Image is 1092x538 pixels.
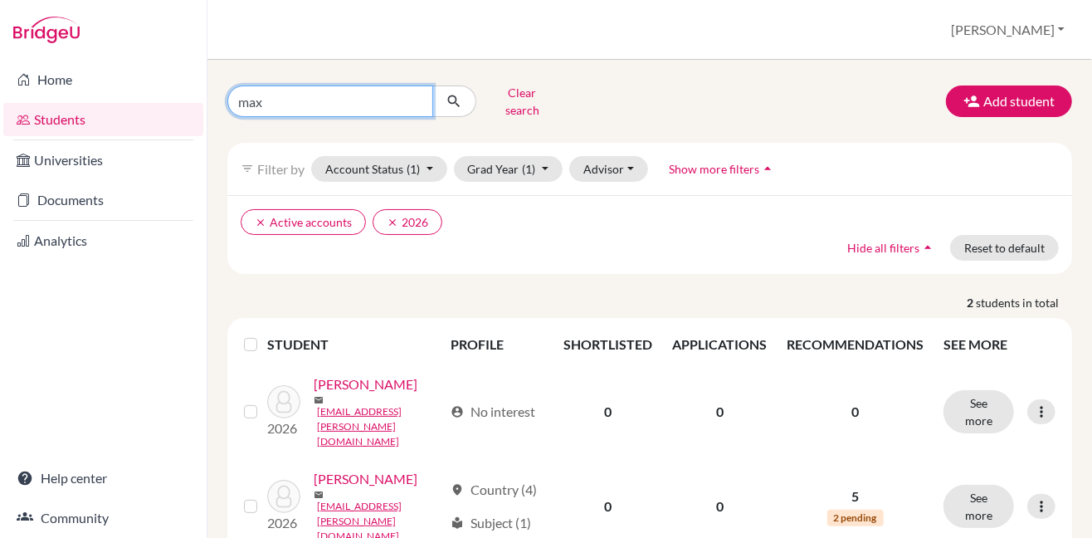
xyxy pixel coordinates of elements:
a: Students [3,103,203,136]
button: Grad Year(1) [454,156,563,182]
a: Analytics [3,224,203,257]
th: RECOMMENDATIONS [777,325,934,364]
p: 2026 [267,418,300,438]
th: SHORTLISTED [553,325,662,364]
img: Bridge-U [13,17,80,43]
td: 0 [553,364,662,459]
a: Universities [3,144,203,177]
i: clear [387,217,398,228]
button: clearActive accounts [241,209,366,235]
span: (1) [523,162,536,176]
div: No interest [451,402,535,422]
div: Country (4) [451,480,537,500]
i: arrow_drop_up [759,160,776,177]
button: Account Status(1) [311,156,447,182]
td: 0 [662,364,777,459]
i: filter_list [241,162,254,175]
a: Help center [3,462,203,495]
button: clear2026 [373,209,442,235]
span: mail [314,395,324,405]
button: See more [943,390,1014,433]
a: Documents [3,183,203,217]
a: [PERSON_NAME] [314,469,417,489]
p: 0 [787,402,924,422]
img: Brice, Maxime [267,385,300,418]
a: Home [3,63,203,96]
span: students in total [976,294,1072,311]
button: Show more filtersarrow_drop_up [655,156,790,182]
i: arrow_drop_up [919,239,936,256]
button: See more [943,485,1014,528]
button: Advisor [569,156,648,182]
span: account_circle [451,405,464,418]
th: APPLICATIONS [662,325,777,364]
strong: 2 [967,294,976,311]
a: [EMAIL_ADDRESS][PERSON_NAME][DOMAIN_NAME] [317,404,443,449]
span: Show more filters [669,162,759,176]
p: 5 [787,487,924,506]
a: Community [3,501,203,535]
th: SEE MORE [934,325,1065,364]
span: mail [314,490,324,500]
span: (1) [407,162,420,176]
span: Hide all filters [847,241,919,255]
a: [PERSON_NAME] [314,374,417,394]
button: Add student [946,86,1072,117]
div: Subject (1) [451,513,531,533]
img: Fortino, Max [267,480,300,513]
th: STUDENT [267,325,441,364]
p: 2026 [267,513,300,533]
button: [PERSON_NAME] [943,14,1072,46]
button: Hide all filtersarrow_drop_up [833,235,950,261]
button: Clear search [476,80,568,123]
span: location_on [451,483,464,496]
span: local_library [451,516,464,530]
span: Filter by [257,161,305,177]
input: Find student by name... [227,86,433,117]
button: Reset to default [950,235,1059,261]
th: PROFILE [441,325,553,364]
i: clear [255,217,266,228]
span: 2 pending [827,510,884,526]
